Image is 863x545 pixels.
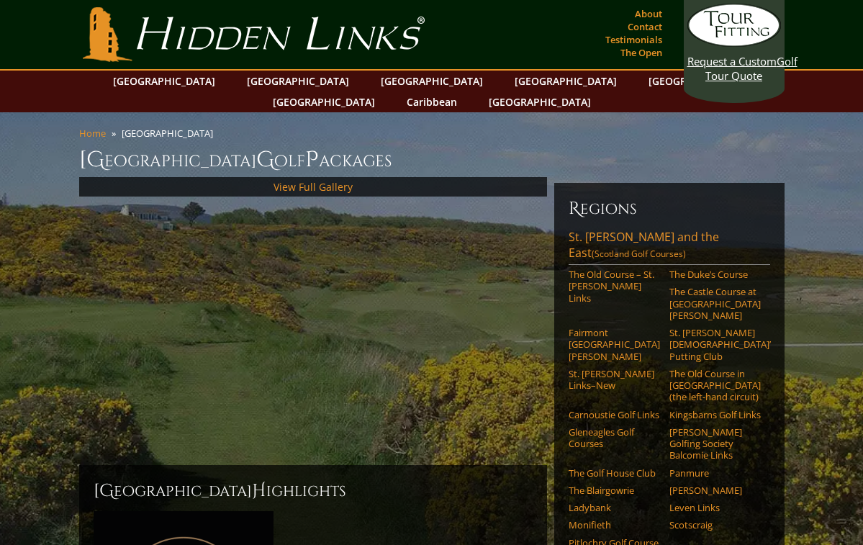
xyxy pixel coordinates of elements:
[94,479,533,503] h2: [GEOGRAPHIC_DATA] ighlights
[631,4,666,24] a: About
[374,71,490,91] a: [GEOGRAPHIC_DATA]
[569,269,660,304] a: The Old Course – St. [PERSON_NAME] Links
[266,91,382,112] a: [GEOGRAPHIC_DATA]
[669,409,761,420] a: Kingsbarns Golf Links
[669,485,761,496] a: [PERSON_NAME]
[305,145,319,174] span: P
[106,71,222,91] a: [GEOGRAPHIC_DATA]
[252,479,266,503] span: H
[569,426,660,450] a: Gleneagles Golf Courses
[274,180,353,194] a: View Full Gallery
[569,502,660,513] a: Ladybank
[240,71,356,91] a: [GEOGRAPHIC_DATA]
[569,197,770,220] h6: Regions
[569,409,660,420] a: Carnoustie Golf Links
[569,485,660,496] a: The Blairgowrie
[399,91,464,112] a: Caribbean
[669,502,761,513] a: Leven Links
[687,54,777,68] span: Request a Custom
[669,519,761,531] a: Scotscraig
[669,327,761,362] a: St. [PERSON_NAME] [DEMOGRAPHIC_DATA]’ Putting Club
[669,286,761,321] a: The Castle Course at [GEOGRAPHIC_DATA][PERSON_NAME]
[669,368,761,403] a: The Old Course in [GEOGRAPHIC_DATA] (the left-hand circuit)
[569,229,770,265] a: St. [PERSON_NAME] and the East(Scotland Golf Courses)
[602,30,666,50] a: Testimonials
[79,127,106,140] a: Home
[569,327,660,362] a: Fairmont [GEOGRAPHIC_DATA][PERSON_NAME]
[592,248,686,260] span: (Scotland Golf Courses)
[687,4,781,83] a: Request a CustomGolf Tour Quote
[641,71,758,91] a: [GEOGRAPHIC_DATA]
[569,467,660,479] a: The Golf House Club
[669,467,761,479] a: Panmure
[122,127,219,140] li: [GEOGRAPHIC_DATA]
[482,91,598,112] a: [GEOGRAPHIC_DATA]
[569,368,660,392] a: St. [PERSON_NAME] Links–New
[569,519,660,531] a: Monifieth
[617,42,666,63] a: The Open
[79,145,785,174] h1: [GEOGRAPHIC_DATA] olf ackages
[507,71,624,91] a: [GEOGRAPHIC_DATA]
[256,145,274,174] span: G
[624,17,666,37] a: Contact
[669,269,761,280] a: The Duke’s Course
[669,426,761,461] a: [PERSON_NAME] Golfing Society Balcomie Links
